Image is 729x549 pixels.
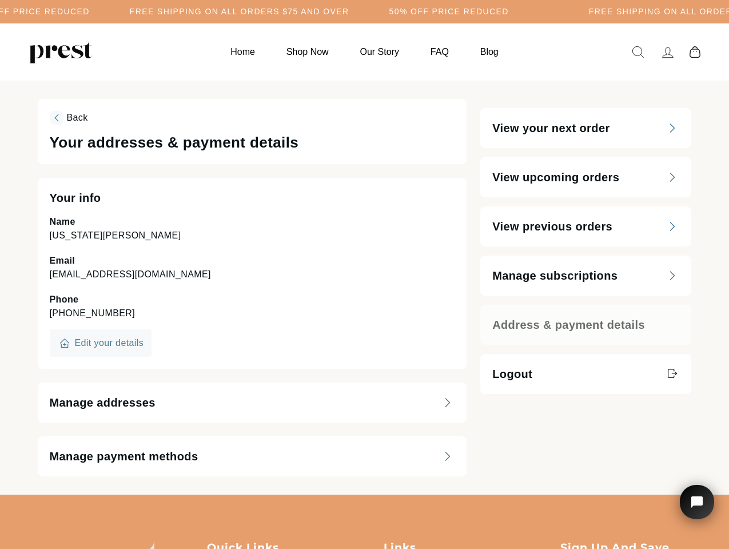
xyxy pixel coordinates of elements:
span: Name [50,217,75,226]
span: Address & payment details [492,317,645,333]
span: [PHONE_NUMBER] [50,308,136,318]
div: Edit your details [75,339,144,348]
a: Shop Now [272,41,343,63]
a: Our Story [346,41,413,63]
a: View your next order [480,108,691,148]
span: View your next order [492,120,610,136]
span: [US_STATE][PERSON_NAME] [50,230,181,240]
span: Phone [50,295,79,304]
span: View upcoming orders [492,169,619,185]
h5: Free Shipping on all orders $75 and over [130,7,349,17]
button: Edit your details [50,329,152,357]
img: PREST ORGANICS [29,41,91,63]
a: FAQ [416,41,463,63]
span: View previous orders [492,218,612,234]
a: View upcoming orders [480,157,691,197]
span: Your info [50,192,101,204]
a: Logout [480,354,691,394]
a: Manage payment methods [38,436,467,476]
iframe: Tidio Chat [665,469,729,549]
span: Manage subscriptions [492,268,618,284]
span: Back [50,111,88,125]
span: Logout [492,366,532,382]
a: Address & payment details [480,305,691,345]
h5: 50% OFF PRICE REDUCED [389,7,509,17]
a: Home [216,41,269,63]
span: Your addresses & payment details [50,134,299,151]
span: Manage payment methods [50,448,198,464]
a: View previous orders [480,206,691,246]
a: Manage addresses [38,383,467,423]
a: Manage subscriptions [480,256,691,296]
span: Email [50,256,75,265]
span: [EMAIL_ADDRESS][DOMAIN_NAME] [50,269,211,279]
span: Back [67,113,88,122]
ul: Primary [216,41,512,63]
span: Manage addresses [50,395,156,411]
a: Blog [466,41,513,63]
